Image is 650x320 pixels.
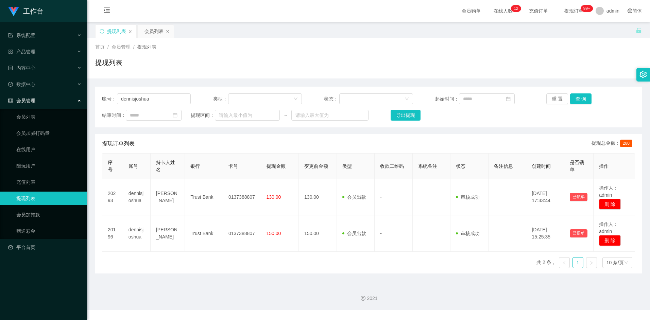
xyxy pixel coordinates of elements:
[526,179,564,215] td: [DATE] 17:33:44
[456,194,480,200] span: 审核成功
[151,215,185,252] td: [PERSON_NAME]
[108,160,113,172] span: 序号
[95,57,122,68] h1: 提现列表
[102,140,135,148] span: 提现订单列表
[299,215,337,252] td: 150.00
[16,224,82,238] a: 赠送彩金
[100,29,104,34] i: 图标: sync
[516,5,518,12] p: 2
[137,44,156,50] span: 提现列表
[123,215,151,252] td: dennisjoshua
[581,5,593,12] sup: 1064
[16,110,82,124] a: 会员列表
[107,44,109,50] span: /
[570,160,584,172] span: 是否锁单
[526,215,564,252] td: [DATE] 15:25:35
[526,8,551,13] span: 充值订单
[107,25,126,38] div: 提现列表
[380,194,382,200] span: -
[8,98,35,103] span: 会员管理
[8,98,13,103] i: 图标: table
[223,179,261,215] td: 0137388807
[280,112,291,119] span: ~
[636,28,642,34] i: 图标: unlock
[95,44,105,50] span: 首页
[405,97,409,102] i: 图标: down
[536,257,556,268] li: 共 2 条，
[102,95,117,103] span: 账号：
[213,95,228,103] span: 类型：
[380,231,382,236] span: -
[620,140,632,147] span: 280
[151,179,185,215] td: [PERSON_NAME]
[570,193,587,201] button: 已锁单
[215,110,280,121] input: 请输入最小值为
[102,179,123,215] td: 20293
[8,49,35,54] span: 产品管理
[267,194,281,200] span: 130.00
[16,208,82,221] a: 会员加扣款
[95,0,118,22] i: 图标: menu-fold
[228,163,238,169] span: 卡号
[191,112,215,119] span: 提现区间：
[16,192,82,205] a: 提现列表
[506,96,511,101] i: 图标: calendar
[456,163,465,169] span: 状态
[8,7,19,16] img: logo.9652507e.png
[570,93,592,104] button: 查 询
[324,95,339,103] span: 状态：
[494,163,513,169] span: 备注信息
[16,159,82,173] a: 陪玩用户
[8,33,13,38] i: 图标: form
[102,112,126,119] span: 结束时间：
[572,257,583,268] li: 1
[361,296,365,301] i: 图标: copyright
[8,65,35,71] span: 内容中心
[511,5,521,12] sup: 12
[267,163,286,169] span: 提现金额
[573,257,583,268] a: 1
[8,33,35,38] span: 系统配置
[8,82,35,87] span: 数据中心
[112,44,131,50] span: 会员管理
[599,199,621,210] button: 删 除
[8,241,82,254] a: 图标: dashboard平台首页
[342,194,366,200] span: 会员出款
[592,140,635,148] div: 提现总金额：
[606,257,624,268] div: 10 条/页
[92,295,645,302] div: 2021
[639,71,647,78] i: 图标: setting
[8,82,13,87] i: 图标: check-circle-o
[532,163,551,169] span: 创建时间
[267,231,281,236] span: 150.00
[561,8,587,13] span: 提现订单
[8,66,13,70] i: 图标: profile
[418,163,437,169] span: 系统备注
[16,126,82,140] a: 会员加减打码量
[128,30,132,34] i: 图标: close
[117,93,191,104] input: 请输入
[456,231,480,236] span: 审核成功
[144,25,164,38] div: 会员列表
[562,261,566,265] i: 图标: left
[23,0,44,22] h1: 工作台
[156,160,175,172] span: 持卡人姓名
[190,163,200,169] span: 银行
[391,110,421,121] button: 导出提现
[514,5,516,12] p: 1
[304,163,328,169] span: 变更前金额
[435,95,459,103] span: 起始时间：
[380,163,404,169] span: 收款二维码
[223,215,261,252] td: 0137388807
[123,179,151,215] td: dennisjoshua
[490,8,516,13] span: 在线人数
[599,235,621,246] button: 删 除
[16,143,82,156] a: 在线用户
[185,179,223,215] td: Trust Bank
[570,229,587,237] button: 已锁单
[599,221,618,234] span: 操作人：admin
[129,163,138,169] span: 账号
[291,110,369,121] input: 请输入最大值为
[166,30,170,34] i: 图标: close
[628,8,632,13] i: 图标: global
